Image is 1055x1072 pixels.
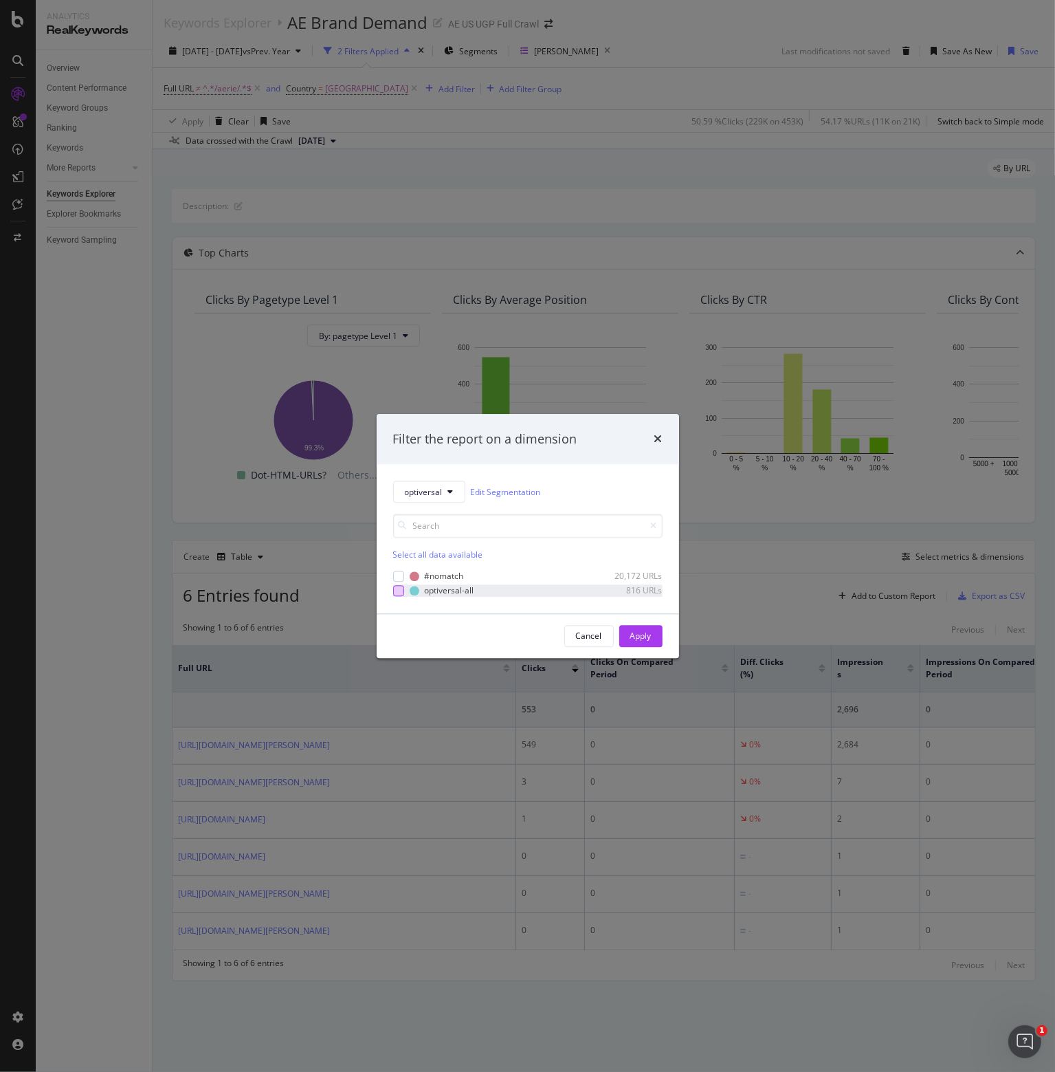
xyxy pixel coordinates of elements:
span: optiversal [405,486,443,498]
div: Cancel [576,630,602,642]
div: modal [377,414,679,658]
a: Edit Segmentation [471,485,541,499]
div: 816 URLs [595,585,663,597]
input: Search [393,514,663,538]
div: 20,172 URLs [595,571,663,582]
span: 1 [1036,1025,1047,1036]
button: Cancel [564,625,614,647]
div: optiversal-all [425,585,474,597]
div: Select all data available [393,549,663,561]
div: #nomatch [425,571,464,582]
div: Filter the report on a dimension [393,430,577,448]
div: Apply [630,630,652,642]
button: Apply [619,625,663,647]
button: optiversal [393,481,465,503]
div: times [654,430,663,448]
iframe: Intercom live chat [1008,1025,1041,1058]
